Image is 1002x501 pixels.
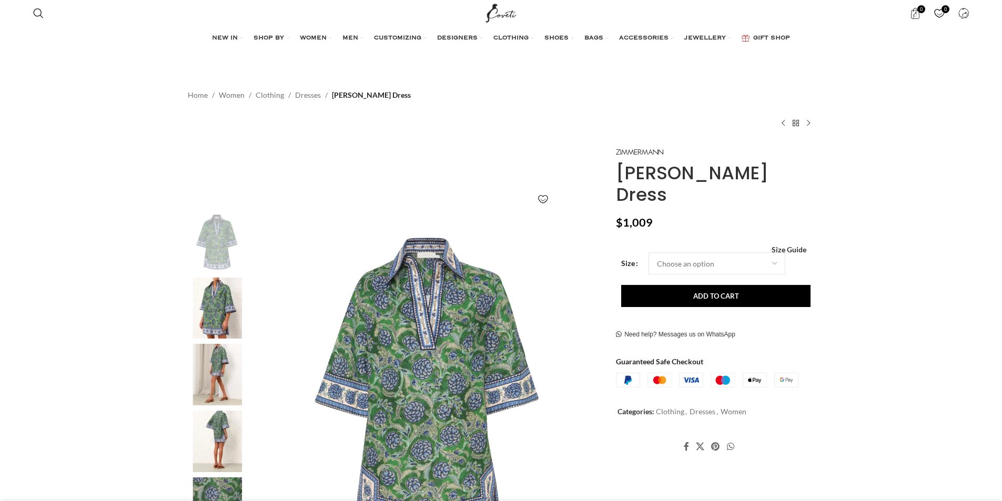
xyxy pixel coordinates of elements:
[802,117,815,129] a: Next product
[374,34,421,43] span: CUSTOMIZING
[616,162,814,206] h1: [PERSON_NAME] Dress
[618,407,654,416] span: Categories:
[544,34,569,43] span: SHOES
[619,34,669,43] span: ACCESSORIES
[374,28,427,49] a: CUSTOMIZING
[616,216,653,229] bdi: 1,009
[185,411,249,472] img: Zimmermann Junie Tunic Dress
[300,34,327,43] span: WOMEN
[742,35,750,42] img: GiftBag
[185,344,249,405] img: Zimmermann Junie Tunic Dress
[777,117,790,129] a: Previous product
[188,89,208,101] a: Home
[295,89,321,101] a: Dresses
[616,357,703,366] strong: Guaranteed Safe Checkout
[742,28,790,49] a: GIFT SHOP
[693,438,708,454] a: X social link
[185,278,249,339] img: Zimmermann Junie Tunic Dress
[621,285,811,307] button: Add to cart
[928,3,950,24] a: 0
[942,5,949,13] span: 0
[616,216,623,229] span: $
[716,406,718,417] span: ,
[219,89,245,101] a: Women
[690,407,715,416] a: Dresses
[28,3,49,24] a: Search
[621,258,638,269] label: Size
[917,5,925,13] span: 0
[254,28,289,49] a: SHOP BY
[342,28,363,49] a: MEN
[332,89,411,101] span: [PERSON_NAME] Dress
[928,3,950,24] div: My Wishlist
[544,28,574,49] a: SHOES
[616,149,663,155] img: Zimmermann
[680,438,692,454] a: Facebook social link
[904,3,926,24] a: 0
[188,89,411,101] nav: Breadcrumb
[656,407,684,416] a: Clothing
[493,34,529,43] span: CLOTHING
[256,89,284,101] a: Clothing
[684,34,726,43] span: JEWELLERY
[684,28,731,49] a: JEWELLERY
[753,34,790,43] span: GIFT SHOP
[212,34,238,43] span: NEW IN
[584,28,609,49] a: BAGS
[28,28,975,49] div: Main navigation
[483,8,519,17] a: Site logo
[685,406,687,417] span: ,
[721,407,746,416] a: Women
[342,34,358,43] span: MEN
[254,34,284,43] span: SHOP BY
[300,28,332,49] a: WOMEN
[437,28,483,49] a: DESIGNERS
[185,211,249,272] img: Zimmermann Junie Tunic Dress
[493,28,534,49] a: CLOTHING
[616,331,735,339] a: Need help? Messages us on WhatsApp
[584,34,603,43] span: BAGS
[708,438,723,454] a: Pinterest social link
[616,373,798,387] img: guaranteed-safe-checkout-bordered.j
[212,28,243,49] a: NEW IN
[723,438,737,454] a: WhatsApp social link
[619,28,674,49] a: ACCESSORIES
[437,34,478,43] span: DESIGNERS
